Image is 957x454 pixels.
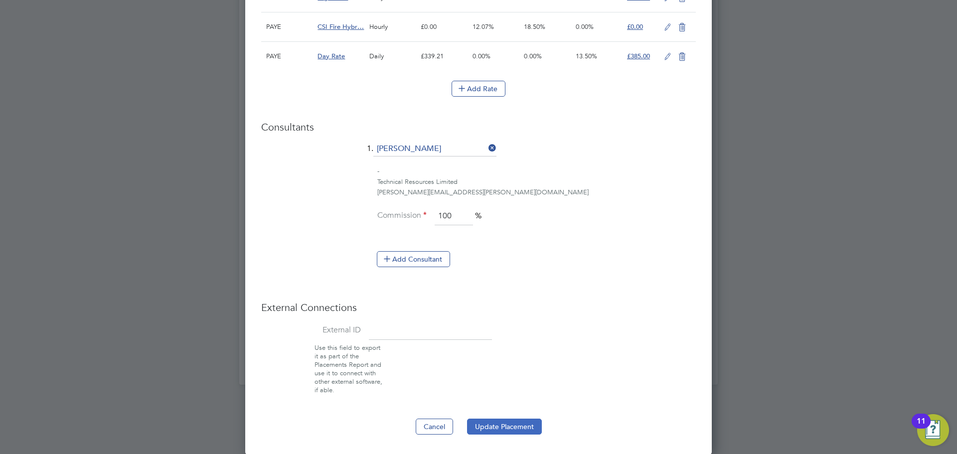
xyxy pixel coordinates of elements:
[377,210,427,221] label: Commission
[377,187,696,198] div: [PERSON_NAME][EMAIL_ADDRESS][PERSON_NAME][DOMAIN_NAME]
[418,12,470,41] div: £0.00
[264,12,315,41] div: PAYE
[377,251,450,267] button: Add Consultant
[377,177,696,187] div: Technical Resources Limited
[373,142,496,156] input: Search for...
[524,22,545,31] span: 18.50%
[318,52,345,60] span: Day Rate
[917,421,926,434] div: 11
[261,121,696,134] h3: Consultants
[576,52,597,60] span: 13.50%
[315,343,382,394] span: Use this field to export it as part of the Placements Report and use it to connect with other ext...
[261,301,696,314] h3: External Connections
[917,414,949,446] button: Open Resource Center, 11 new notifications
[367,12,418,41] div: Hourly
[576,22,594,31] span: 0.00%
[377,166,696,177] div: -
[473,52,490,60] span: 0.00%
[475,211,481,221] span: %
[473,22,494,31] span: 12.07%
[261,325,361,335] label: External ID
[418,42,470,71] div: £339.21
[264,42,315,71] div: PAYE
[467,419,542,435] button: Update Placement
[627,52,650,60] span: £385.00
[318,22,364,31] span: CSI Fire Hybr…
[524,52,542,60] span: 0.00%
[627,22,643,31] span: £0.00
[416,419,453,435] button: Cancel
[261,142,696,166] li: 1.
[367,42,418,71] div: Daily
[452,81,505,97] button: Add Rate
